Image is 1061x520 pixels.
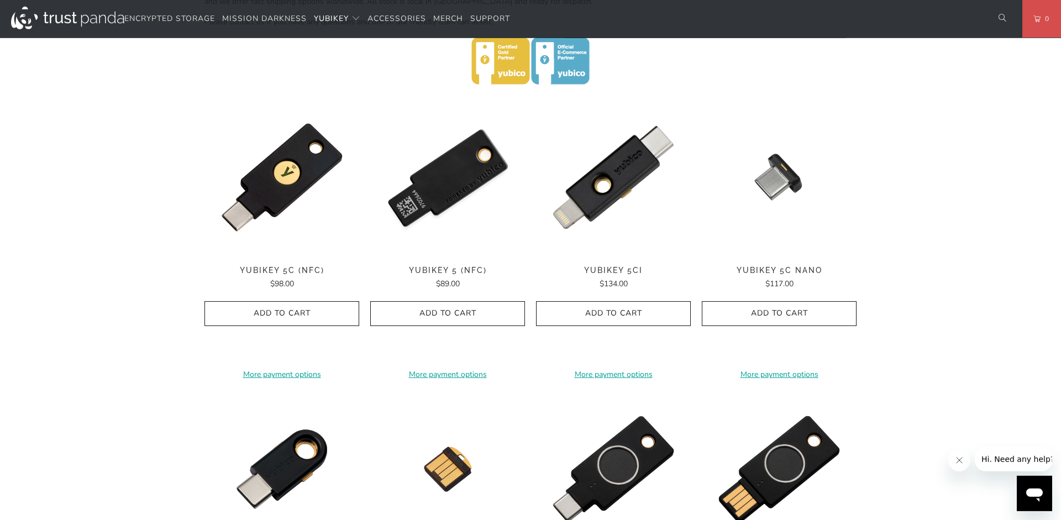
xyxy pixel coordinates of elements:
[536,266,691,275] span: YubiKey 5Ci
[216,309,348,318] span: Add to Cart
[370,100,525,255] a: YubiKey 5 (NFC) - Trust Panda YubiKey 5 (NFC) - Trust Panda
[470,6,510,32] a: Support
[382,309,513,318] span: Add to Cart
[702,100,857,255] img: YubiKey 5C Nano - Trust Panda
[204,100,359,255] a: YubiKey 5C (NFC) - Trust Panda YubiKey 5C (NFC) - Trust Panda
[433,13,463,24] span: Merch
[204,301,359,326] button: Add to Cart
[536,369,691,381] a: More payment options
[367,6,426,32] a: Accessories
[1017,476,1052,511] iframe: Button to launch messaging window
[204,369,359,381] a: More payment options
[204,266,359,275] span: YubiKey 5C (NFC)
[7,8,80,17] span: Hi. Need any help?
[702,266,857,275] span: YubiKey 5C Nano
[702,266,857,290] a: YubiKey 5C Nano $117.00
[536,100,691,255] img: YubiKey 5Ci - Trust Panda
[975,447,1052,471] iframe: Message from company
[702,369,857,381] a: More payment options
[713,309,845,318] span: Add to Cart
[702,301,857,326] button: Add to Cart
[548,309,679,318] span: Add to Cart
[370,266,525,290] a: YubiKey 5 (NFC) $89.00
[314,6,360,32] summary: YubiKey
[370,369,525,381] a: More payment options
[124,6,510,32] nav: Translation missing: en.navigation.header.main_nav
[536,100,691,255] a: YubiKey 5Ci - Trust Panda YubiKey 5Ci - Trust Panda
[11,7,124,29] img: Trust Panda Australia
[270,279,294,289] span: $98.00
[470,13,510,24] span: Support
[204,100,359,255] img: YubiKey 5C (NFC) - Trust Panda
[1041,13,1049,25] span: 0
[204,266,359,290] a: YubiKey 5C (NFC) $98.00
[370,301,525,326] button: Add to Cart
[702,100,857,255] a: YubiKey 5C Nano - Trust Panda YubiKey 5C Nano - Trust Panda
[436,279,460,289] span: $89.00
[370,266,525,275] span: YubiKey 5 (NFC)
[314,13,349,24] span: YubiKey
[367,13,426,24] span: Accessories
[536,266,691,290] a: YubiKey 5Ci $134.00
[765,279,794,289] span: $117.00
[370,100,525,255] img: YubiKey 5 (NFC) - Trust Panda
[536,301,691,326] button: Add to Cart
[124,13,215,24] span: Encrypted Storage
[600,279,628,289] span: $134.00
[222,6,307,32] a: Mission Darkness
[124,6,215,32] a: Encrypted Storage
[222,13,307,24] span: Mission Darkness
[948,449,970,471] iframe: Close message
[433,6,463,32] a: Merch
